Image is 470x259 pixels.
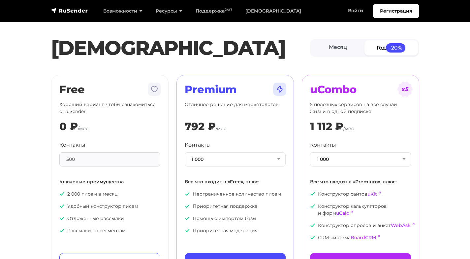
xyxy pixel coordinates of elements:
p: Удобный конструктор писем [59,203,160,210]
img: icon-ok.svg [185,191,190,197]
img: icon-ok.svg [59,216,65,221]
img: icon-ok.svg [59,203,65,209]
img: icon-ok.svg [59,228,65,233]
p: 5 полезных сервисов на все случаи жизни в одной подписке [310,101,411,115]
span: /мес [343,126,354,131]
button: 1 000 [310,152,411,166]
a: Месяц [311,40,365,55]
p: Отложенные рассылки [59,215,160,222]
p: Хороший вариант, чтобы ознакомиться с RuSender [59,101,160,115]
img: icon-ok.svg [310,235,315,240]
label: Контакты [59,141,85,149]
a: Возможности [97,4,149,18]
img: tarif-ucombo.svg [397,81,413,97]
img: RuSender [51,7,88,14]
span: /мес [78,126,88,131]
label: Контакты [310,141,336,149]
a: Год [364,40,418,55]
a: uCalc [336,210,349,216]
h2: Free [59,83,160,96]
img: icon-ok.svg [185,203,190,209]
p: Все что входит в «Free», плюс: [185,178,286,185]
p: Неограниченное количество писем [185,191,286,198]
p: Конструктор сайтов [310,191,411,198]
img: tarif-free.svg [146,81,162,97]
p: Конструктор опросов и анкет [310,222,411,229]
span: -20% [386,43,406,52]
a: Поддержка24/7 [189,4,239,18]
sup: 24/7 [225,8,232,12]
p: Конструктор калькуляторов и форм [310,203,411,217]
div: 0 ₽ [59,120,78,133]
label: Контакты [185,141,211,149]
p: CRM-система [310,234,411,241]
p: Рассылки по сегментам [59,227,160,234]
img: icon-ok.svg [185,228,190,233]
img: icon-ok.svg [59,191,65,197]
p: 2 000 писем в месяц [59,191,160,198]
p: Ключевые преимущества [59,178,160,185]
a: Регистрация [373,4,419,18]
p: Приоритетная модерация [185,227,286,234]
img: icon-ok.svg [185,216,190,221]
h2: uCombo [310,83,411,96]
a: Ресурсы [149,4,189,18]
img: icon-ok.svg [310,203,315,209]
a: uKit [367,191,377,197]
span: /мес [216,126,226,131]
div: 1 112 ₽ [310,120,343,133]
img: icon-ok.svg [310,191,315,197]
h2: Premium [185,83,286,96]
img: icon-ok.svg [310,223,315,228]
p: Отличное решение для маркетологов [185,101,286,115]
div: 792 ₽ [185,120,216,133]
p: Все что входит в «Premium», плюс: [310,178,411,185]
a: [DEMOGRAPHIC_DATA] [239,4,308,18]
a: WebAsk [391,222,411,228]
h1: [DEMOGRAPHIC_DATA] [51,36,310,60]
p: Помощь с импортом базы [185,215,286,222]
a: BoardCRM [351,235,376,240]
p: Приоритетная поддержка [185,203,286,210]
button: 1 000 [185,152,286,166]
img: tarif-premium.svg [272,81,288,97]
a: Войти [341,4,370,18]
